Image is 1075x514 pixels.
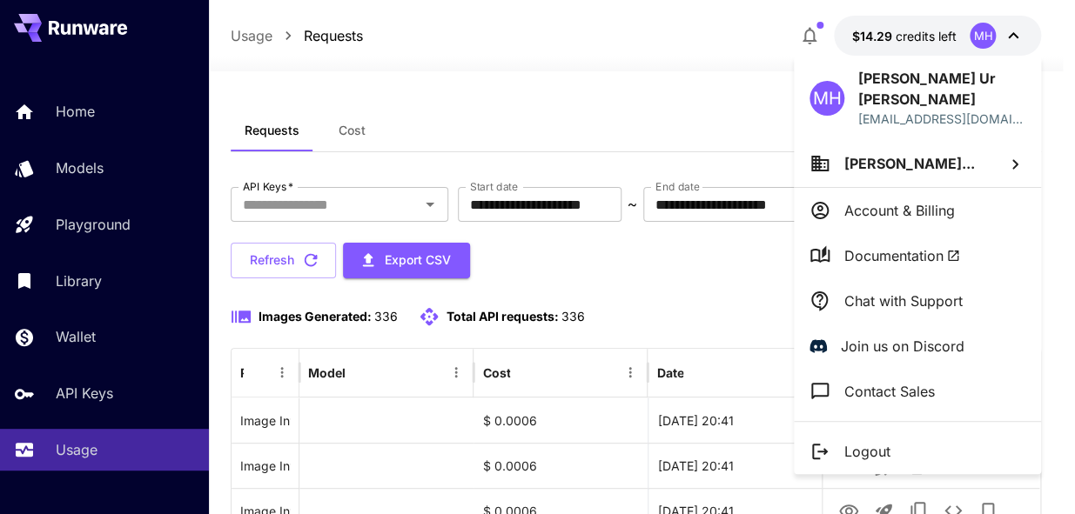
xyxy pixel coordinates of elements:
p: Logout [844,441,890,462]
p: Account & Billing [844,200,955,221]
div: habib929259@gmail.com [858,110,1025,128]
p: [EMAIL_ADDRESS][DOMAIN_NAME] [858,110,1025,128]
p: [PERSON_NAME] Ur [PERSON_NAME] [858,68,1025,110]
p: Chat with Support [844,290,963,311]
p: Join us on Discord [841,336,964,357]
button: [PERSON_NAME]... [794,140,1041,187]
p: Contact Sales [844,381,935,402]
div: MH [810,81,844,116]
span: Documentation [844,245,960,266]
span: [PERSON_NAME]... [844,155,975,172]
